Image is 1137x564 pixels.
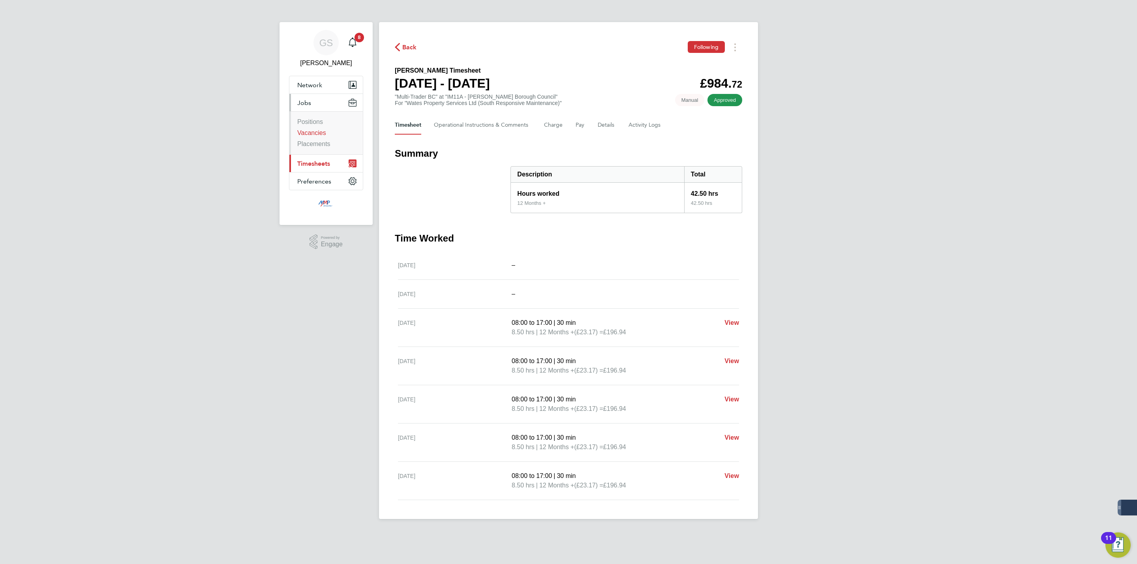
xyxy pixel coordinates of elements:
span: 8.50 hrs [512,367,535,374]
span: George Stacey [289,58,363,68]
span: 72 [732,79,742,90]
span: 08:00 to 17:00 [512,358,552,364]
span: | [553,358,555,364]
span: This timesheet has been approved. [707,94,742,106]
span: 8 [355,33,364,42]
a: View [724,471,739,481]
span: | [553,434,555,441]
a: GS[PERSON_NAME] [289,30,363,68]
span: Preferences [297,178,331,185]
a: View [724,433,739,442]
span: £196.94 [603,482,626,489]
div: [DATE] [398,356,512,375]
a: View [724,395,739,404]
span: 12 Months + [539,366,574,375]
a: 8 [345,30,360,55]
span: Following [694,43,719,51]
span: 08:00 to 17:00 [512,472,552,479]
span: 12 Months + [539,404,574,414]
div: 12 Months + [517,200,546,206]
div: [DATE] [398,433,512,452]
button: Following [688,41,725,53]
a: View [724,318,739,328]
span: (£23.17) = [574,444,603,450]
span: View [724,319,739,326]
a: Vacancies [297,129,326,136]
button: Pay [576,116,585,135]
span: (£23.17) = [574,405,603,412]
span: – [512,262,515,268]
div: [DATE] [398,289,512,299]
button: Timesheet [395,116,421,135]
span: 08:00 to 17:00 [512,434,552,441]
span: Back [402,43,417,52]
span: 08:00 to 17:00 [512,319,552,326]
div: [DATE] [398,395,512,414]
span: | [553,396,555,403]
div: Summary [510,166,742,213]
span: View [724,434,739,441]
span: | [536,405,538,412]
span: GS [319,37,333,48]
h3: Time Worked [395,232,742,245]
a: Go to home page [289,198,363,211]
span: View [724,396,739,403]
span: Timesheets [297,160,330,167]
div: Jobs [289,111,363,154]
span: Powered by [321,234,343,241]
div: 42.50 hrs [684,200,742,213]
button: Details [598,116,616,135]
span: View [724,472,739,479]
span: | [536,482,538,489]
span: 8.50 hrs [512,444,535,450]
span: (£23.17) = [574,329,603,335]
a: Powered byEngage [310,234,343,249]
h3: Summary [395,147,742,160]
button: Jobs [289,94,363,111]
span: 30 min [557,319,576,326]
span: This timesheet was manually created. [675,94,705,106]
button: Back [395,42,417,52]
div: 42.50 hrs [684,183,742,200]
span: Engage [321,241,343,248]
button: Charge [544,116,563,135]
div: 11 [1105,538,1112,548]
span: – [512,290,515,297]
span: Jobs [297,99,311,107]
span: 8.50 hrs [512,329,535,335]
a: View [724,356,739,366]
span: £196.94 [603,444,626,450]
button: Operational Instructions & Comments [434,116,531,135]
button: Preferences [289,172,363,190]
a: Placements [297,141,330,147]
span: | [553,472,555,479]
div: Description [511,167,684,182]
span: 12 Months + [539,328,574,337]
span: £196.94 [603,405,626,412]
span: 30 min [557,472,576,479]
span: 30 min [557,434,576,441]
span: 12 Months + [539,442,574,452]
span: | [553,319,555,326]
h2: [PERSON_NAME] Timesheet [395,66,490,75]
span: 08:00 to 17:00 [512,396,552,403]
div: Hours worked [511,183,684,200]
span: £196.94 [603,367,626,374]
span: | [536,367,538,374]
span: 30 min [557,358,576,364]
div: "Multi-Trader BC" at "IM11A - [PERSON_NAME] Borough Council" [395,94,562,106]
button: Open Resource Center, 11 new notifications [1105,532,1131,558]
span: (£23.17) = [574,482,603,489]
button: Network [289,76,363,94]
a: Positions [297,118,323,125]
span: | [536,329,538,335]
button: Activity Logs [629,116,662,135]
div: For "Wates Property Services Ltd (South Responsive Maintenance)" [395,100,562,106]
span: £196.94 [603,329,626,335]
div: [DATE] [398,260,512,270]
img: mmpconsultancy-logo-retina.png [315,198,338,211]
span: (£23.17) = [574,367,603,374]
span: 8.50 hrs [512,482,535,489]
button: Timesheets [289,155,363,172]
span: Network [297,81,322,89]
